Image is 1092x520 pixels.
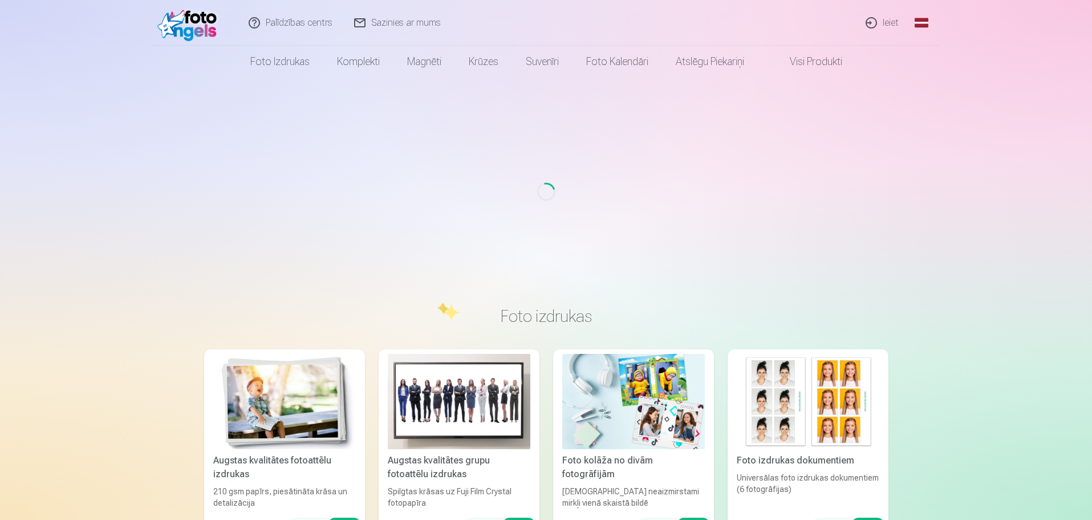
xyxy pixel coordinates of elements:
div: Foto kolāža no divām fotogrāfijām [558,454,709,481]
img: Foto izdrukas dokumentiem [737,354,879,449]
a: Atslēgu piekariņi [662,46,758,78]
a: Foto kalendāri [573,46,662,78]
a: Krūzes [455,46,512,78]
div: Augstas kvalitātes fotoattēlu izdrukas [209,454,360,481]
img: Foto kolāža no divām fotogrāfijām [562,354,705,449]
a: Foto izdrukas [237,46,323,78]
div: Spilgtas krāsas uz Fuji Film Crystal fotopapīra [383,486,535,509]
h3: Foto izdrukas [213,306,879,326]
img: Augstas kvalitātes grupu fotoattēlu izdrukas [388,354,530,449]
img: /fa1 [157,5,223,41]
img: Augstas kvalitātes fotoattēlu izdrukas [213,354,356,449]
div: Foto izdrukas dokumentiem [732,454,884,467]
div: 210 gsm papīrs, piesātināta krāsa un detalizācija [209,486,360,509]
a: Suvenīri [512,46,573,78]
a: Magnēti [393,46,455,78]
div: Universālas foto izdrukas dokumentiem (6 fotogrāfijas) [732,472,884,509]
a: Visi produkti [758,46,856,78]
div: Augstas kvalitātes grupu fotoattēlu izdrukas [383,454,535,481]
a: Komplekti [323,46,393,78]
div: [DEMOGRAPHIC_DATA] neaizmirstami mirkļi vienā skaistā bildē [558,486,709,509]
